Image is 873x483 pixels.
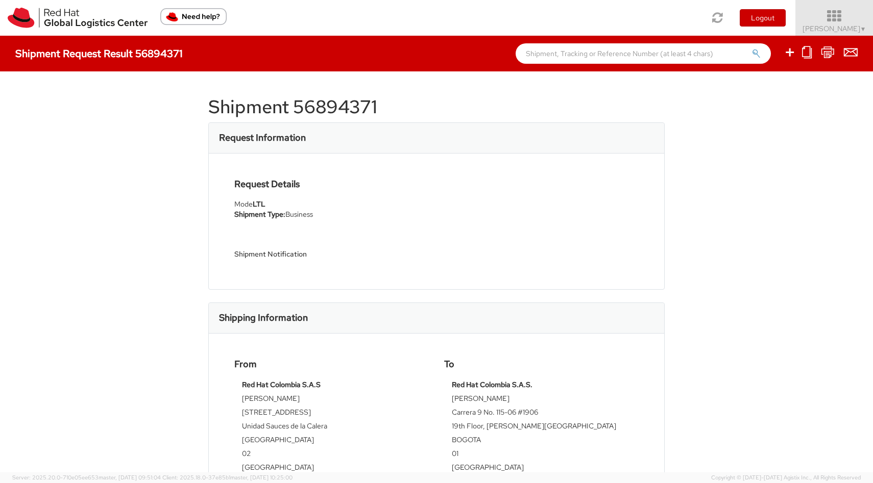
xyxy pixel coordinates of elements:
[452,421,631,435] td: 19th Floor, [PERSON_NAME][GEOGRAPHIC_DATA]
[208,97,665,117] h1: Shipment 56894371
[234,179,429,189] h4: Request Details
[230,474,293,481] span: master, [DATE] 10:25:00
[234,209,429,220] li: Business
[452,407,631,421] td: Carrera 9 No. 115-06 #1906
[253,199,265,209] strong: LTL
[242,393,421,407] td: [PERSON_NAME]
[860,25,866,33] span: ▼
[242,435,421,448] td: [GEOGRAPHIC_DATA]
[803,24,866,33] span: [PERSON_NAME]
[452,435,631,448] td: BOGOTA
[242,421,421,435] td: Unidad Sauces de la Calera
[516,43,771,64] input: Shipment, Tracking or Reference Number (at least 4 chars)
[452,393,631,407] td: [PERSON_NAME]
[452,448,631,462] td: 01
[219,133,306,143] h3: Request Information
[242,407,421,421] td: [STREET_ADDRESS]
[234,250,429,258] h5: Shipment Notification
[740,9,786,27] button: Logout
[242,462,421,476] td: [GEOGRAPHIC_DATA]
[8,8,148,28] img: rh-logistics-00dfa346123c4ec078e1.svg
[444,359,639,369] h4: To
[242,380,321,389] strong: Red Hat Colombia S.A.S
[234,359,429,369] h4: From
[711,474,861,482] span: Copyright © [DATE]-[DATE] Agistix Inc., All Rights Reserved
[99,474,161,481] span: master, [DATE] 09:51:04
[15,48,183,59] h4: Shipment Request Result 56894371
[452,380,532,389] strong: Red Hat Colombia S.A.S.
[12,474,161,481] span: Server: 2025.20.0-710e05ee653
[160,8,227,25] button: Need help?
[234,210,285,219] strong: Shipment Type:
[234,199,429,209] div: Mode
[452,462,631,476] td: [GEOGRAPHIC_DATA]
[162,474,293,481] span: Client: 2025.18.0-37e85b1
[219,313,308,323] h3: Shipping Information
[242,448,421,462] td: 02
